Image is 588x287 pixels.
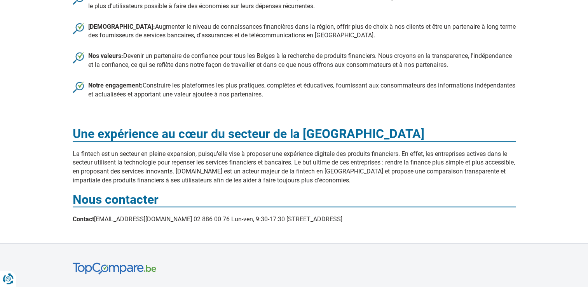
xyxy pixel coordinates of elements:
[88,52,123,59] b: Nos valeurs:
[73,193,516,207] h3: Nous contacter
[88,23,155,30] b: [DEMOGRAPHIC_DATA]:
[88,82,143,89] b: Notre engagement:
[73,262,156,275] img: TopCompare
[73,127,516,142] h3: Une expérience au cœur du secteur de la [GEOGRAPHIC_DATA]
[73,215,94,223] b: Contact
[73,23,516,40] li: Augmenter le niveau de connaissances financières dans la région, offrir plus de choix à nos clien...
[73,52,516,70] li: Devenir un partenaire de confiance pour tous les Belges à la recherche de produits financiers. No...
[73,81,516,99] li: Construire les plateformes les plus pratiques, complètes et éducatives, fournissant aux consommat...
